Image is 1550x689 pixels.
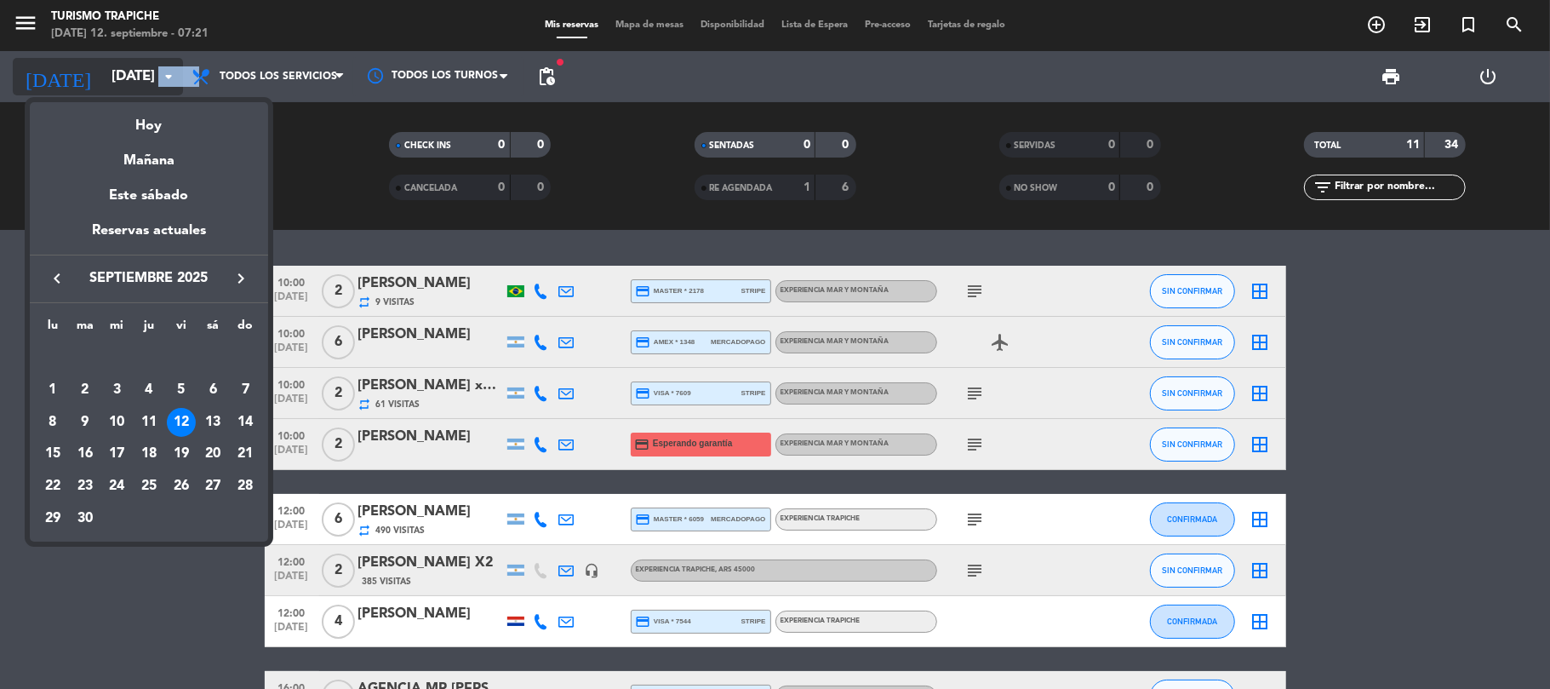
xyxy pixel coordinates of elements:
div: 11 [134,408,163,437]
div: 15 [38,439,67,468]
td: 15 de septiembre de 2025 [37,438,69,470]
td: 23 de septiembre de 2025 [69,470,101,502]
div: 30 [71,504,100,533]
button: keyboard_arrow_left [42,267,72,290]
td: 12 de septiembre de 2025 [165,406,197,439]
td: 19 de septiembre de 2025 [165,438,197,470]
td: 2 de septiembre de 2025 [69,374,101,406]
div: 17 [102,439,131,468]
div: Hoy [30,102,268,137]
td: 22 de septiembre de 2025 [37,470,69,502]
td: 3 de septiembre de 2025 [100,374,133,406]
div: 13 [198,408,227,437]
td: 1 de septiembre de 2025 [37,374,69,406]
td: 17 de septiembre de 2025 [100,438,133,470]
td: 26 de septiembre de 2025 [165,470,197,502]
div: Mañana [30,137,268,172]
div: 29 [38,504,67,533]
div: 22 [38,472,67,501]
div: 18 [134,439,163,468]
td: 16 de septiembre de 2025 [69,438,101,470]
td: 5 de septiembre de 2025 [165,374,197,406]
div: 27 [198,472,227,501]
td: 4 de septiembre de 2025 [133,374,165,406]
td: 6 de septiembre de 2025 [197,374,230,406]
div: 14 [231,408,260,437]
td: 27 de septiembre de 2025 [197,470,230,502]
div: 26 [167,472,196,501]
th: martes [69,316,101,342]
div: Reservas actuales [30,220,268,255]
th: lunes [37,316,69,342]
td: 24 de septiembre de 2025 [100,470,133,502]
td: 18 de septiembre de 2025 [133,438,165,470]
td: 14 de septiembre de 2025 [229,406,261,439]
td: 10 de septiembre de 2025 [100,406,133,439]
td: 11 de septiembre de 2025 [133,406,165,439]
div: 7 [231,376,260,405]
div: 10 [102,408,131,437]
div: 4 [134,376,163,405]
div: 28 [231,472,260,501]
th: jueves [133,316,165,342]
div: 5 [167,376,196,405]
div: Este sábado [30,172,268,220]
i: keyboard_arrow_left [47,268,67,289]
i: keyboard_arrow_right [231,268,251,289]
div: 25 [134,472,163,501]
div: 23 [71,472,100,501]
div: 21 [231,439,260,468]
th: sábado [197,316,230,342]
div: 16 [71,439,100,468]
div: 8 [38,408,67,437]
div: 20 [198,439,227,468]
th: domingo [229,316,261,342]
td: 9 de septiembre de 2025 [69,406,101,439]
td: 8 de septiembre de 2025 [37,406,69,439]
td: 13 de septiembre de 2025 [197,406,230,439]
td: SEP. [37,342,261,374]
div: 1 [38,376,67,405]
td: 21 de septiembre de 2025 [229,438,261,470]
div: 24 [102,472,131,501]
th: viernes [165,316,197,342]
td: 28 de septiembre de 2025 [229,470,261,502]
span: septiembre 2025 [72,267,226,290]
div: 12 [167,408,196,437]
th: miércoles [100,316,133,342]
div: 9 [71,408,100,437]
td: 7 de septiembre de 2025 [229,374,261,406]
div: 19 [167,439,196,468]
div: 6 [198,376,227,405]
td: 25 de septiembre de 2025 [133,470,165,502]
div: 3 [102,376,131,405]
td: 29 de septiembre de 2025 [37,502,69,535]
td: 20 de septiembre de 2025 [197,438,230,470]
button: keyboard_arrow_right [226,267,256,290]
div: 2 [71,376,100,405]
td: 30 de septiembre de 2025 [69,502,101,535]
